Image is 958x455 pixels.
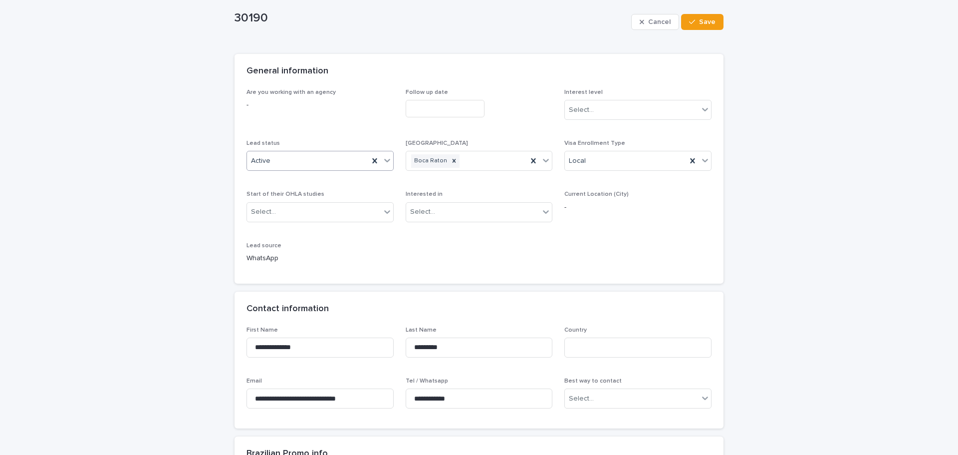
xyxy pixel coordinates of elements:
p: 30190 [235,11,627,25]
button: Save [681,14,723,30]
span: Local [569,156,586,166]
button: Cancel [631,14,679,30]
div: Select... [569,105,594,115]
p: - [246,100,394,110]
span: Are you working with an agency [246,89,336,95]
span: Lead status [246,140,280,146]
span: Follow up date [406,89,448,95]
span: Start of their OHLA studies [246,191,324,197]
span: Last Name [406,327,437,333]
div: Select... [251,207,276,217]
span: Best way to contact [564,378,622,384]
span: First Name [246,327,278,333]
span: Country [564,327,587,333]
span: [GEOGRAPHIC_DATA] [406,140,468,146]
span: Current Location (City) [564,191,629,197]
span: Visa Enrollment Type [564,140,625,146]
p: - [564,202,712,213]
div: Select... [569,394,594,404]
span: Email [246,378,262,384]
span: Interested in [406,191,443,197]
span: Lead source [246,243,281,249]
h2: Contact information [246,304,329,315]
h2: General information [246,66,328,77]
span: Interest level [564,89,603,95]
div: Boca Raton [411,154,449,168]
span: Save [699,18,716,25]
span: Active [251,156,270,166]
span: Tel / Whatsapp [406,378,448,384]
div: Select... [410,207,435,217]
p: WhatsApp [246,253,394,264]
span: Cancel [648,18,671,25]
